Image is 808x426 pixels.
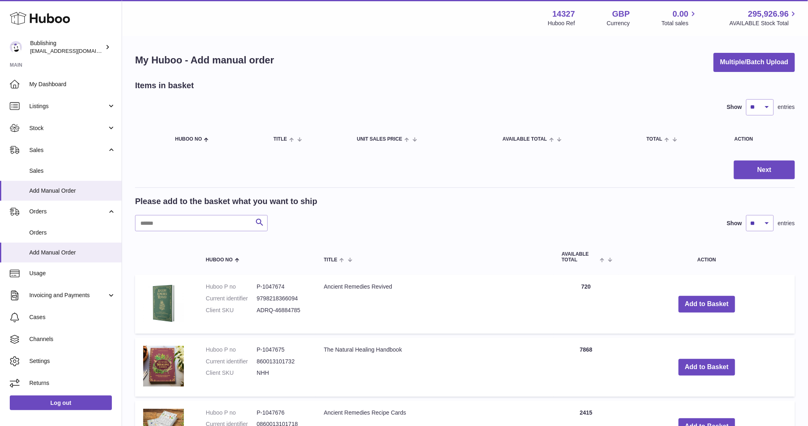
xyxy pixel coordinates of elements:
[612,9,630,20] strong: GBP
[257,369,308,377] dd: NHH
[29,249,116,256] span: Add Manual Order
[135,196,317,207] h2: Please add to the basket what you want to ship
[29,270,116,277] span: Usage
[135,54,274,67] h1: My Huboo - Add manual order
[729,9,798,27] a: 295,926.96 AVAILABLE Stock Total
[30,48,120,54] span: [EMAIL_ADDRESS][DOMAIN_NAME]
[257,283,308,291] dd: P-1047674
[316,275,554,334] td: Ancient Remedies Revived
[29,102,107,110] span: Listings
[562,252,598,262] span: AVAILABLE Total
[679,296,736,313] button: Add to Basket
[257,295,308,302] dd: 9798218366094
[607,20,630,27] div: Currency
[257,358,308,365] dd: 860013101732
[503,137,547,142] span: AVAILABLE Total
[10,41,22,53] img: maricar@bublishing.com
[257,306,308,314] dd: ADRQ-46884785
[175,137,202,142] span: Huboo no
[257,346,308,354] dd: P-1047675
[554,338,619,397] td: 7868
[206,283,257,291] dt: Huboo P no
[324,257,337,263] span: Title
[673,9,689,20] span: 0.00
[206,358,257,365] dt: Current identifier
[734,137,787,142] div: Action
[748,9,789,20] span: 295,926.96
[646,137,662,142] span: Total
[29,124,107,132] span: Stock
[357,137,402,142] span: Unit Sales Price
[29,146,107,154] span: Sales
[29,167,116,175] span: Sales
[206,346,257,354] dt: Huboo P no
[206,295,257,302] dt: Current identifier
[662,9,698,27] a: 0.00 Total sales
[29,229,116,237] span: Orders
[778,220,795,227] span: entries
[554,275,619,334] td: 720
[734,161,795,180] button: Next
[619,243,795,270] th: Action
[206,306,257,314] dt: Client SKU
[10,396,112,410] a: Log out
[714,53,795,72] button: Multiple/Batch Upload
[206,369,257,377] dt: Client SKU
[135,80,194,91] h2: Items in basket
[29,291,107,299] span: Invoicing and Payments
[729,20,798,27] span: AVAILABLE Stock Total
[552,9,575,20] strong: 14327
[143,346,184,387] img: The Natural Healing Handbook
[29,379,116,387] span: Returns
[29,313,116,321] span: Cases
[679,359,736,376] button: Add to Basket
[778,103,795,111] span: entries
[548,20,575,27] div: Huboo Ref
[30,39,103,55] div: Bublishing
[727,220,742,227] label: Show
[662,20,698,27] span: Total sales
[316,338,554,397] td: The Natural Healing Handbook
[727,103,742,111] label: Show
[273,137,287,142] span: Title
[29,208,107,215] span: Orders
[29,80,116,88] span: My Dashboard
[206,409,257,417] dt: Huboo P no
[143,283,184,324] img: Ancient Remedies Revived
[29,187,116,195] span: Add Manual Order
[257,409,308,417] dd: P-1047676
[29,335,116,343] span: Channels
[206,257,233,263] span: Huboo no
[29,357,116,365] span: Settings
